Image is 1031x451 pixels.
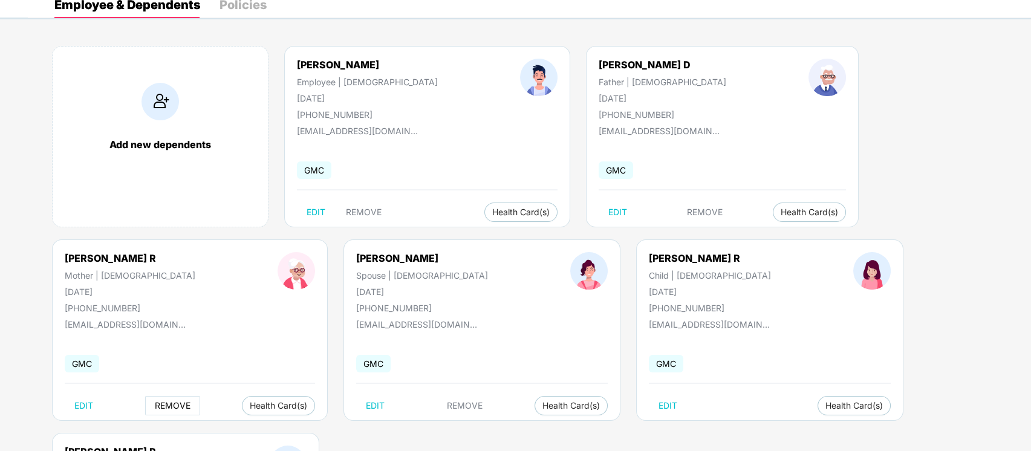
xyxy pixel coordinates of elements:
[307,207,325,217] span: EDIT
[297,59,438,71] div: [PERSON_NAME]
[297,109,438,120] div: [PHONE_NUMBER]
[599,59,726,71] div: [PERSON_NAME] D
[599,109,726,120] div: [PHONE_NUMBER]
[356,396,394,415] button: EDIT
[649,252,771,264] div: [PERSON_NAME] R
[599,93,726,103] div: [DATE]
[65,270,195,281] div: Mother | [DEMOGRAPHIC_DATA]
[356,319,477,329] div: [EMAIL_ADDRESS][DOMAIN_NAME]
[825,403,883,409] span: Health Card(s)
[773,203,846,222] button: Health Card(s)
[649,303,771,313] div: [PHONE_NUMBER]
[356,270,488,281] div: Spouse | [DEMOGRAPHIC_DATA]
[608,207,627,217] span: EDIT
[520,59,558,96] img: profileImage
[677,203,732,222] button: REMOVE
[356,355,391,372] span: GMC
[297,203,335,222] button: EDIT
[781,209,838,215] span: Health Card(s)
[74,401,93,410] span: EDIT
[853,252,891,290] img: profileImage
[346,207,382,217] span: REMOVE
[65,319,186,329] div: [EMAIL_ADDRESS][DOMAIN_NAME]
[687,207,723,217] span: REMOVE
[649,319,770,329] div: [EMAIL_ADDRESS][DOMAIN_NAME]
[599,77,726,87] div: Father | [DEMOGRAPHIC_DATA]
[808,59,846,96] img: profileImage
[65,252,195,264] div: [PERSON_NAME] R
[437,396,492,415] button: REMOVE
[297,93,438,103] div: [DATE]
[599,161,633,179] span: GMC
[659,401,677,410] span: EDIT
[649,396,687,415] button: EDIT
[649,270,771,281] div: Child | [DEMOGRAPHIC_DATA]
[356,287,488,297] div: [DATE]
[65,287,195,297] div: [DATE]
[492,209,550,215] span: Health Card(s)
[336,203,391,222] button: REMOVE
[297,161,331,179] span: GMC
[542,403,600,409] span: Health Card(s)
[155,401,190,410] span: REMOVE
[447,401,483,410] span: REMOVE
[535,396,608,415] button: Health Card(s)
[65,138,256,151] div: Add new dependents
[250,403,307,409] span: Health Card(s)
[145,396,200,415] button: REMOVE
[649,287,771,297] div: [DATE]
[141,83,179,120] img: addIcon
[65,355,99,372] span: GMC
[242,396,315,415] button: Health Card(s)
[366,401,385,410] span: EDIT
[599,126,720,136] div: [EMAIL_ADDRESS][DOMAIN_NAME]
[649,355,683,372] span: GMC
[65,303,195,313] div: [PHONE_NUMBER]
[278,252,315,290] img: profileImage
[599,203,637,222] button: EDIT
[356,303,488,313] div: [PHONE_NUMBER]
[297,126,418,136] div: [EMAIL_ADDRESS][DOMAIN_NAME]
[297,77,438,87] div: Employee | [DEMOGRAPHIC_DATA]
[570,252,608,290] img: profileImage
[484,203,558,222] button: Health Card(s)
[356,252,488,264] div: [PERSON_NAME]
[65,396,103,415] button: EDIT
[818,396,891,415] button: Health Card(s)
